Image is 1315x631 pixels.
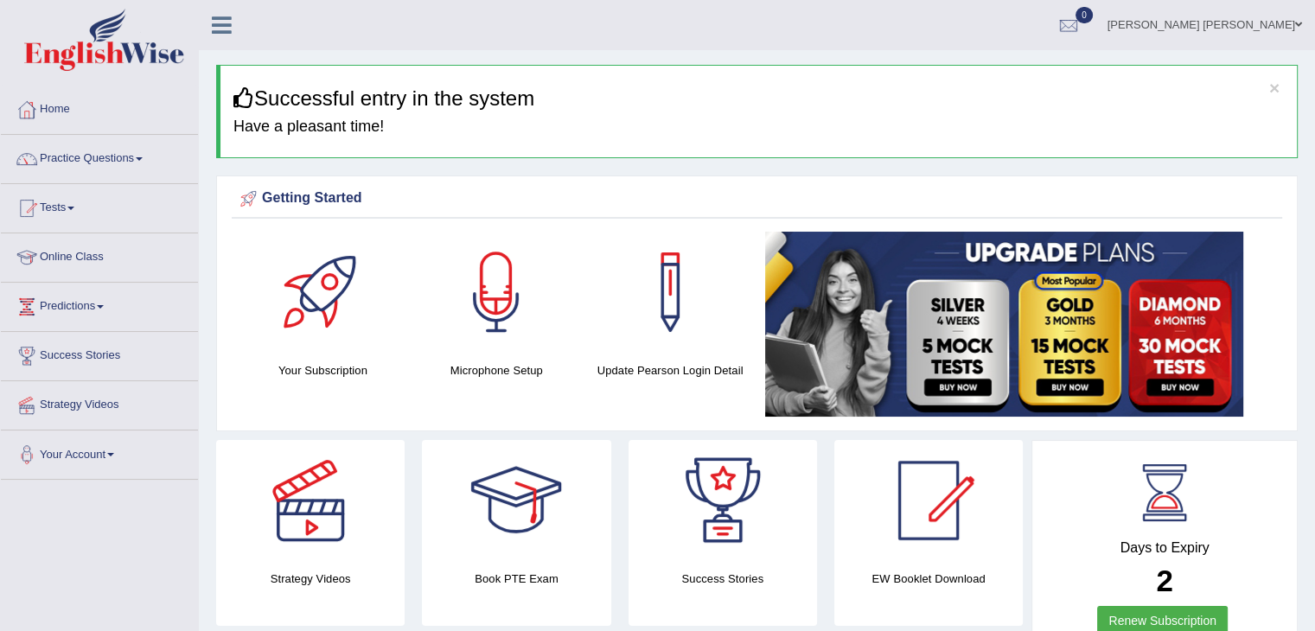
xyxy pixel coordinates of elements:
[834,570,1023,588] h4: EW Booklet Download
[1156,564,1172,597] b: 2
[1,430,198,474] a: Your Account
[418,361,575,379] h4: Microphone Setup
[629,570,817,588] h4: Success Stories
[592,361,749,379] h4: Update Pearson Login Detail
[1076,7,1093,23] span: 0
[1269,79,1280,97] button: ×
[1051,540,1278,556] h4: Days to Expiry
[1,86,198,129] a: Home
[245,361,401,379] h4: Your Subscription
[233,118,1284,136] h4: Have a pleasant time!
[1,283,198,326] a: Predictions
[1,233,198,277] a: Online Class
[1,184,198,227] a: Tests
[216,570,405,588] h4: Strategy Videos
[233,87,1284,110] h3: Successful entry in the system
[1,381,198,424] a: Strategy Videos
[236,186,1278,212] div: Getting Started
[1,332,198,375] a: Success Stories
[422,570,610,588] h4: Book PTE Exam
[765,232,1243,417] img: small5.jpg
[1,135,198,178] a: Practice Questions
